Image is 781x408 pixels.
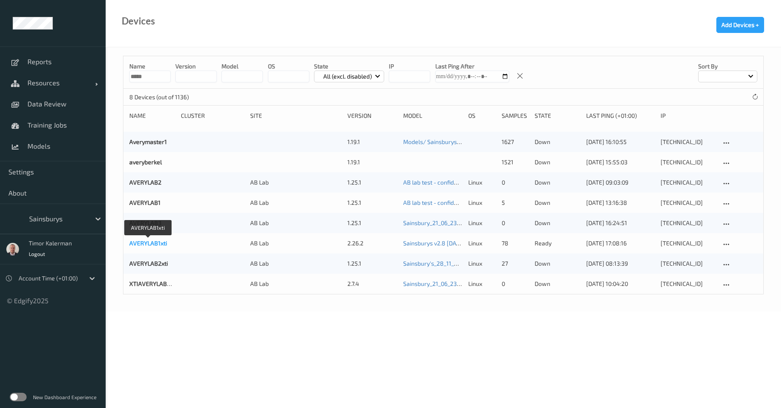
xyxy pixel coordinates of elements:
div: 1.19.1 [347,158,397,166]
p: linux [468,178,496,187]
div: Model [403,112,462,120]
div: 1.25.1 [347,259,397,268]
p: version [175,62,217,71]
div: 0 [502,219,529,227]
div: Name [129,112,175,120]
div: [TECHNICAL_ID] [661,158,715,166]
div: 0 [502,280,529,288]
div: 5 [502,199,529,207]
div: [DATE] 13:16:38 [586,199,655,207]
a: Models/ Sainsburys_CombinedData_[DATE] with min_top_k_precisions and 1.15.2 w0 [DATE] 15:00 [403,138,661,145]
a: AVERYLAB1xti [129,239,167,247]
a: AVERYLAB1 [129,199,161,206]
a: Sainsbury's_28_11_2023_Empty_Scale [403,260,504,267]
a: AVERYLAB3 [129,219,161,226]
div: 27 [502,259,529,268]
div: 78 [502,239,529,248]
div: [TECHNICAL_ID] [661,219,715,227]
a: Sainsburys v2.8 [DATE] 17:22 Auto Save [403,239,508,247]
p: IP [389,62,430,71]
button: Add Devices + [716,17,764,33]
p: linux [468,219,496,227]
div: 1.19.1 [347,138,397,146]
p: Last Ping After [435,62,509,71]
div: 1521 [502,158,529,166]
div: Samples [502,112,529,120]
p: linux [468,199,496,207]
div: version [347,112,397,120]
div: [TECHNICAL_ID] [661,259,715,268]
div: [DATE] 17:08:16 [586,239,655,248]
p: State [314,62,385,71]
div: [DATE] 10:04:20 [586,280,655,288]
div: [DATE] 16:24:51 [586,219,655,227]
div: Cluster [181,112,245,120]
div: [DATE] 08:13:39 [586,259,655,268]
a: AB lab test - confidence thresholds and # of preds [403,179,538,186]
div: [TECHNICAL_ID] [661,138,715,146]
p: down [535,138,580,146]
p: model [221,62,263,71]
a: AVERYLAB2xti [129,260,168,267]
a: Sainsbury_21_06_23_all_data_160_120 [403,280,505,287]
p: 8 Devices (out of 1136) [129,93,193,101]
div: AB Lab [250,199,341,207]
a: averyberkel [129,158,162,166]
div: 0 [502,178,529,187]
p: linux [468,280,496,288]
div: AB Lab [250,259,341,268]
p: linux [468,239,496,248]
div: State [535,112,580,120]
p: Sort by [698,62,757,71]
p: down [535,219,580,227]
p: linux [468,259,496,268]
div: AB Lab [250,280,341,288]
p: down [535,280,580,288]
p: Name [129,62,171,71]
a: Averymaster1 [129,138,167,145]
div: 1.25.1 [347,178,397,187]
div: OS [468,112,496,120]
div: AB Lab [250,239,341,248]
a: XTIAVERYLABMD01 [129,280,182,287]
div: 2.7.4 [347,280,397,288]
p: All (excl. disabled) [320,72,375,81]
div: [DATE] 15:55:03 [586,158,655,166]
a: AB lab test - confidence thresholds and # of preds [403,199,538,206]
div: Devices [122,17,155,25]
div: [TECHNICAL_ID] [661,178,715,187]
div: 1.25.1 [347,199,397,207]
div: 1627 [502,138,529,146]
a: AVERYLAB2 [129,179,161,186]
p: ready [535,239,580,248]
p: down [535,259,580,268]
p: down [535,178,580,187]
div: AB Lab [250,178,341,187]
p: down [535,158,580,166]
p: OS [268,62,309,71]
div: [DATE] 16:10:55 [586,138,655,146]
div: [DATE] 09:03:09 [586,178,655,187]
div: AB Lab [250,219,341,227]
a: Sainsbury_21_06_23_all_data_160_120 [403,219,505,226]
div: [TECHNICAL_ID] [661,199,715,207]
div: ip [661,112,715,120]
div: Site [250,112,341,120]
div: [TECHNICAL_ID] [661,280,715,288]
div: Last Ping (+01:00) [586,112,655,120]
p: down [535,199,580,207]
div: 2.26.2 [347,239,397,248]
div: [TECHNICAL_ID] [661,239,715,248]
div: 1.25.1 [347,219,397,227]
